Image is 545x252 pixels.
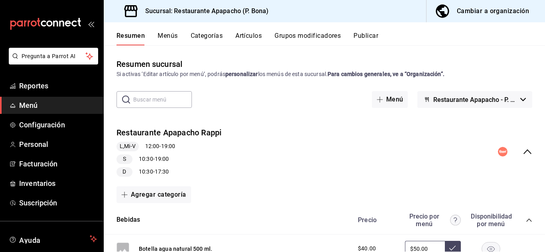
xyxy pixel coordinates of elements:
[191,32,223,45] button: Categorías
[22,52,86,61] span: Pregunta a Parrot AI
[19,80,97,91] span: Reportes
[372,91,408,108] button: Menú
[117,32,145,45] button: Resumen
[104,121,545,183] div: collapse-menu-row
[274,32,341,45] button: Grupos modificadores
[353,32,378,45] button: Publicar
[417,91,532,108] button: Restaurante Apapacho - P. Bona
[471,213,511,228] div: Disponibilidad por menú
[117,70,532,78] div: Si activas ‘Editar artículo por menú’, podrás los menús de esta sucursal.
[19,119,97,130] span: Configuración
[19,234,87,244] span: Ayuda
[19,158,97,169] span: Facturación
[117,154,222,164] div: 10:30 - 19:00
[158,32,178,45] button: Menús
[117,142,139,150] span: L,Mi-V
[526,217,532,223] button: collapse-category-row
[9,48,98,64] button: Pregunta a Parrot AI
[19,178,97,189] span: Inventarios
[117,58,182,70] div: Resumen sucursal
[235,32,262,45] button: Artículos
[6,58,98,66] a: Pregunta a Parrot AI
[19,139,97,150] span: Personal
[405,213,461,228] div: Precio por menú
[139,6,269,16] h3: Sucursal: Restaurante Apapacho (P. Bona)
[225,71,258,77] strong: personalizar
[19,100,97,111] span: Menú
[328,71,444,77] strong: Para cambios generales, ve a “Organización”.
[88,21,94,27] button: open_drawer_menu
[457,6,529,17] div: Cambiar a organización
[19,197,97,208] span: Suscripción
[117,167,222,177] div: 10:30 - 17:30
[117,127,222,139] button: Restaurante Apapacho Rappi
[433,96,517,104] span: Restaurante Apapacho - P. Bona
[117,32,545,45] div: navigation tabs
[117,186,191,203] button: Agregar categoría
[117,142,222,151] div: 12:00 - 19:00
[117,215,140,225] button: Bebidas
[350,216,401,224] div: Precio
[119,168,129,176] span: D
[120,155,129,163] span: S
[133,92,192,107] input: Buscar menú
